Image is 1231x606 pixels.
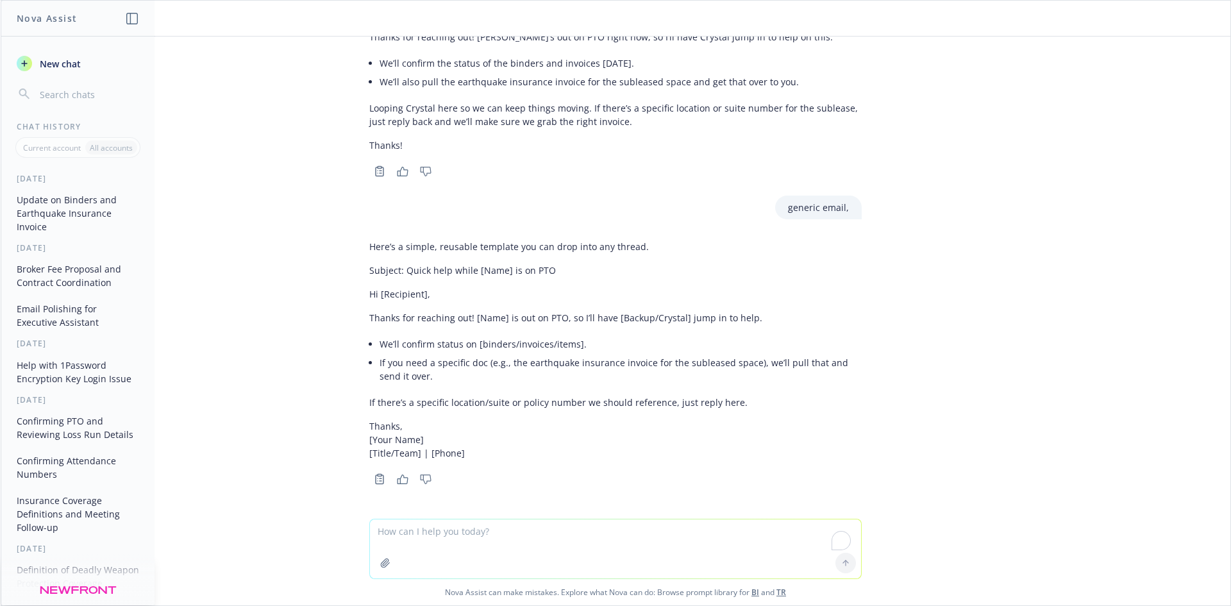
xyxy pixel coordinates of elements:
[369,139,862,152] p: Thanks!
[12,559,144,594] button: Definition of Deadly Weapon Protection Coverage
[12,490,144,538] button: Insurance Coverage Definitions and Meeting Follow-up
[374,165,385,177] svg: Copy to clipboard
[369,240,862,253] p: Here’s a simple, reusable template you can drop into any thread.
[776,587,786,598] a: TR
[369,396,862,409] p: If there’s a specific location/suite or policy number we should reference, just reply here.
[23,142,81,153] p: Current account
[369,264,862,277] p: Subject: Quick help while [Name] is on PTO
[374,473,385,485] svg: Copy to clipboard
[90,142,133,153] p: All accounts
[380,72,862,91] li: We’ll also pull the earthquake insurance invoice for the subleased space and get that over to you.
[1,543,155,554] div: [DATE]
[380,335,862,353] li: We’ll confirm status on [binders/invoices/items].
[12,189,144,237] button: Update on Binders and Earthquake Insurance Invoice
[370,519,861,578] textarea: To enrich screen reader interactions, please activate Accessibility in Grammarly extension settings
[415,470,436,488] button: Thumbs down
[1,173,155,184] div: [DATE]
[1,338,155,349] div: [DATE]
[751,587,759,598] a: BI
[12,410,144,445] button: Confirming PTO and Reviewing Loss Run Details
[369,419,862,460] p: Thanks, [Your Name] [Title/Team] | [Phone]
[17,12,77,25] h1: Nova Assist
[369,311,862,324] p: Thanks for reaching out! [Name] is out on PTO, so I’ll have [Backup/Crystal] jump in to help.
[12,355,144,389] button: Help with 1Password Encryption Key Login Issue
[12,450,144,485] button: Confirming Attendance Numbers
[369,30,862,44] p: Thanks for reaching out! [PERSON_NAME]’s out on PTO right now, so I’ll have Crystal jump in to he...
[369,101,862,128] p: Looping Crystal here so we can keep things moving. If there’s a specific location or suite number...
[37,85,139,103] input: Search chats
[380,54,862,72] li: We’ll confirm the status of the binders and invoices [DATE].
[1,242,155,253] div: [DATE]
[37,57,81,71] span: New chat
[1,121,155,132] div: Chat History
[1,394,155,405] div: [DATE]
[788,201,849,214] p: generic email,
[12,52,144,75] button: New chat
[12,258,144,293] button: Broker Fee Proposal and Contract Coordination
[369,287,862,301] p: Hi [Recipient],
[415,162,436,180] button: Thumbs down
[380,353,862,385] li: If you need a specific doc (e.g., the earthquake insurance invoice for the subleased space), we’l...
[6,579,1225,605] span: Nova Assist can make mistakes. Explore what Nova can do: Browse prompt library for and
[12,298,144,333] button: Email Polishing for Executive Assistant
